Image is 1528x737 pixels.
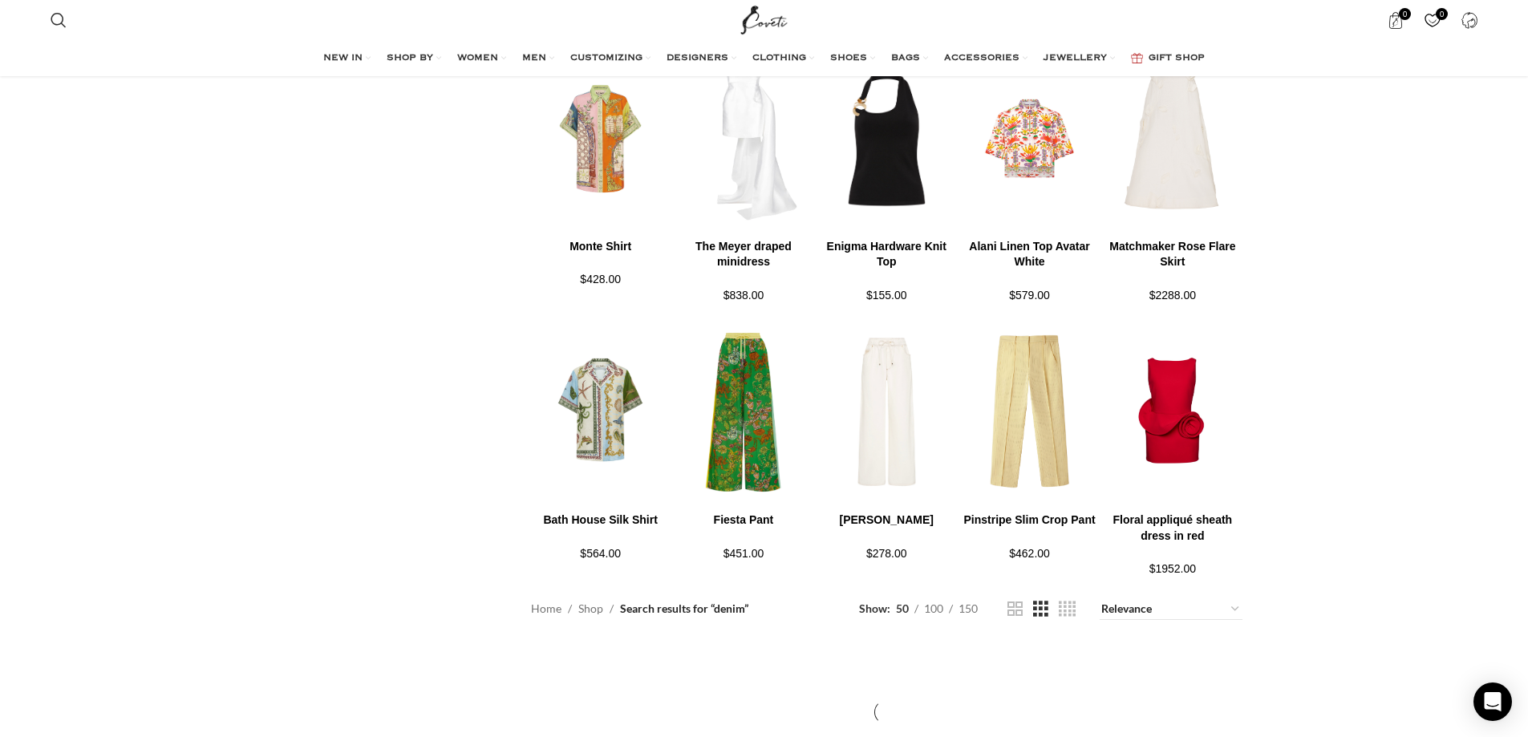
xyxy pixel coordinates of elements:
span: DESIGNERS [667,52,728,65]
span: Search results for “denim” [620,600,748,618]
a: SHOES [830,43,875,75]
span: SHOES [830,52,867,65]
a: JEWELLERY [1044,43,1115,75]
span: CUSTOMIZING [570,52,642,65]
span: $579.00 [1009,289,1050,302]
h4: The Meyer draped minidress [674,239,813,270]
img: Aje-Enigma-Hardware-Knit-Top.jpg [817,43,956,235]
a: 150 [953,600,983,618]
a: CLOTHING [752,43,814,75]
a: 0 [1416,4,1449,36]
a: 100 [918,600,949,618]
a: NEW IN [323,43,371,75]
img: Alemais-Bath-House-Silk-Shirt.jpg [531,316,670,508]
a: GIFT SHOP [1131,43,1205,75]
span: $451.00 [723,547,764,560]
img: Solace-London-The-Meyer-draped-minidress.jpg [674,43,813,235]
span: $462.00 [1009,547,1050,560]
a: 50 [890,600,914,618]
img: Aje-Sadie-Denim-Jeans.jpg [817,316,956,508]
a: The Meyer draped minidress $838.00 [674,239,813,305]
img: Zimmermann-Matchmaker-Rose-Flare-Skirt.jpg [1103,43,1242,235]
span: CLOTHING [752,52,806,65]
span: $564.00 [580,547,621,560]
h4: Enigma Hardware Knit Top [817,239,956,270]
span: $278.00 [866,547,907,560]
select: Shop order [1100,598,1242,621]
span: JEWELLERY [1044,52,1107,65]
a: Floral appliqué sheath dress in red $1952.00 [1103,512,1242,578]
a: Home [531,600,561,618]
a: WOMEN [457,43,506,75]
img: Magda-Butrym-Floral-applique-sheath-dress-in-red-scaled45977_nobg.png [1103,316,1242,508]
span: $838.00 [723,289,764,302]
a: CUSTOMIZING [570,43,651,75]
a: [PERSON_NAME] $278.00 [817,512,956,562]
h4: Pinstripe Slim Crop Pant [960,512,1099,528]
span: MEN [522,52,546,65]
a: Enigma Hardware Knit Top $155.00 [817,239,956,305]
div: Main navigation [43,43,1486,75]
a: Bath House Silk Shirt $564.00 [531,512,670,562]
img: Borgo-de-Nor-Alani-Linen-Top-Avatar-White-6.jpg [960,43,1099,235]
a: 0 [1379,4,1412,36]
a: BAGS [891,43,928,75]
div: My Wishlist [1416,4,1449,36]
a: Monte Shirt $428.00 [531,239,670,289]
a: Alani Linen Top Avatar White $579.00 [960,239,1099,305]
span: 0 [1399,8,1411,20]
h4: Monte Shirt [531,239,670,255]
span: GIFT SHOP [1149,52,1205,65]
img: Alemais-Fiesta-Pant-3.jpg [674,316,813,508]
span: 50 [896,601,909,615]
a: Site logo [737,12,791,26]
a: ACCESSORIES [944,43,1027,75]
h4: Fiesta Pant [674,512,813,528]
a: DESIGNERS [667,43,736,75]
a: Grid view 3 [1033,599,1048,619]
span: 0 [1436,8,1448,20]
span: $428.00 [580,273,621,285]
span: WOMEN [457,52,498,65]
span: Show [859,600,890,618]
h4: [PERSON_NAME] [817,512,956,528]
h4: Alani Linen Top Avatar White [960,239,1099,270]
span: $1952.00 [1149,562,1196,575]
a: Search [43,4,75,36]
span: $2288.00 [1149,289,1196,302]
span: 100 [924,601,943,615]
h4: Matchmaker Rose Flare Skirt [1103,239,1242,270]
h4: Floral appliqué sheath dress in red [1103,512,1242,544]
span: $155.00 [866,289,907,302]
img: Alemais-Monte-Shirt-3.jpg [531,43,670,235]
span: SHOP BY [387,52,433,65]
span: BAGS [891,52,920,65]
a: MEN [522,43,554,75]
nav: Breadcrumb [531,600,748,618]
div: Open Intercom Messenger [1473,682,1512,721]
a: Fiesta Pant $451.00 [674,512,813,562]
a: Grid view 4 [1059,599,1076,619]
a: Grid view 2 [1007,599,1023,619]
a: SHOP BY [387,43,441,75]
span: NEW IN [323,52,363,65]
span: ACCESSORIES [944,52,1019,65]
a: Matchmaker Rose Flare Skirt $2288.00 [1103,239,1242,305]
a: Pinstripe Slim Crop Pant $462.00 [960,512,1099,562]
h4: Bath House Silk Shirt [531,512,670,528]
img: Me-and-Em-Pinstripe-Slim-Crop-Pant-scaled79769_nobg.png [960,316,1099,508]
span: 150 [959,601,978,615]
a: Shop [578,600,603,618]
img: GiftBag [1131,53,1143,63]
